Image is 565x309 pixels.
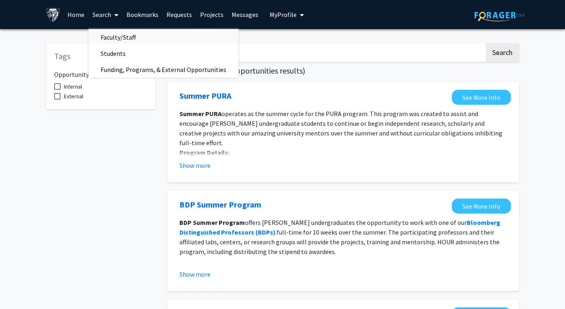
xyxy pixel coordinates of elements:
span: My Profile [270,11,297,19]
span: Funding, Programs, & External Opportunities [89,61,238,78]
a: Home [63,0,89,29]
span: Internal [64,82,82,91]
a: Students [89,47,238,59]
button: Show more [179,161,211,170]
h5: Page of ( total opportunities results) [167,66,519,76]
h5: Tags [54,51,147,61]
input: Search Keywords [167,43,485,62]
a: Funding, Programs, & External Opportunities [89,63,238,76]
a: Opens in a new tab [179,90,231,102]
a: Projects [196,0,228,29]
a: Opens in a new tab [452,199,511,214]
span: Students [89,45,138,61]
a: Requests [162,0,196,29]
span: External [64,91,83,101]
p: offers [PERSON_NAME] undergraduates the opportunity to work with one of our full-time for 10 week... [179,218,507,256]
a: Opens in a new tab [179,199,261,211]
img: ForagerOne Logo [474,9,525,21]
a: Bookmarks [122,0,162,29]
span: operates as the summer cycle for the PURA program. This program was created to assist and encoura... [179,110,502,147]
strong: BDP Summer Program [179,218,245,226]
button: Search [486,43,519,62]
a: Opens in a new tab [452,90,511,105]
button: Show more [179,269,211,279]
h6: Opportunity Type [54,64,147,78]
a: Search [89,0,122,29]
strong: Program Details: [179,148,230,157]
iframe: Chat [6,273,34,303]
strong: Summer PURA [179,110,221,118]
span: Faculty/Staff [89,29,148,45]
a: Messages [228,0,262,29]
a: Faculty/Staff [89,31,238,43]
img: Johns Hopkins University Logo [46,8,60,22]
